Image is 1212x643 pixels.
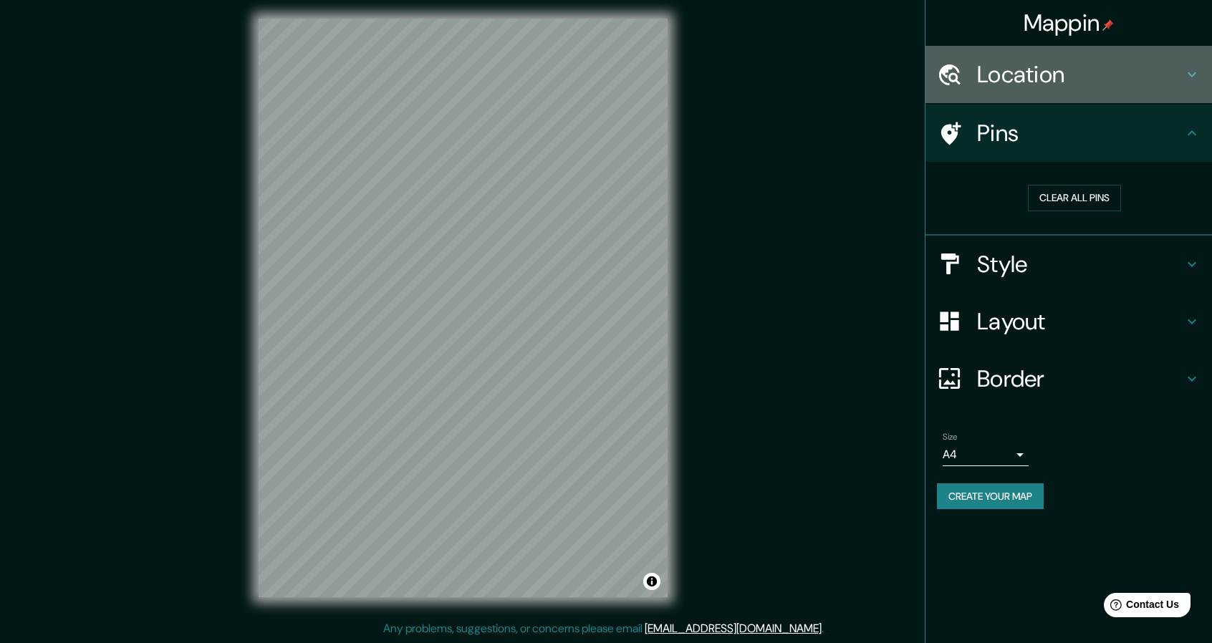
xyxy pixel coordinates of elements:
[826,620,829,637] div: .
[643,573,660,590] button: Toggle attribution
[383,620,824,637] p: Any problems, suggestions, or concerns please email .
[1024,9,1115,37] h4: Mappin
[943,443,1029,466] div: A4
[259,19,668,597] canvas: Map
[925,105,1212,162] div: Pins
[925,293,1212,350] div: Layout
[925,46,1212,103] div: Location
[977,119,1183,148] h4: Pins
[943,430,958,443] label: Size
[977,250,1183,279] h4: Style
[824,620,826,637] div: .
[1028,185,1121,211] button: Clear all pins
[977,307,1183,336] h4: Layout
[977,364,1183,393] h4: Border
[1084,587,1196,627] iframe: Help widget launcher
[1102,19,1114,31] img: pin-icon.png
[645,621,822,636] a: [EMAIL_ADDRESS][DOMAIN_NAME]
[925,350,1212,407] div: Border
[977,60,1183,89] h4: Location
[937,483,1044,510] button: Create your map
[925,236,1212,293] div: Style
